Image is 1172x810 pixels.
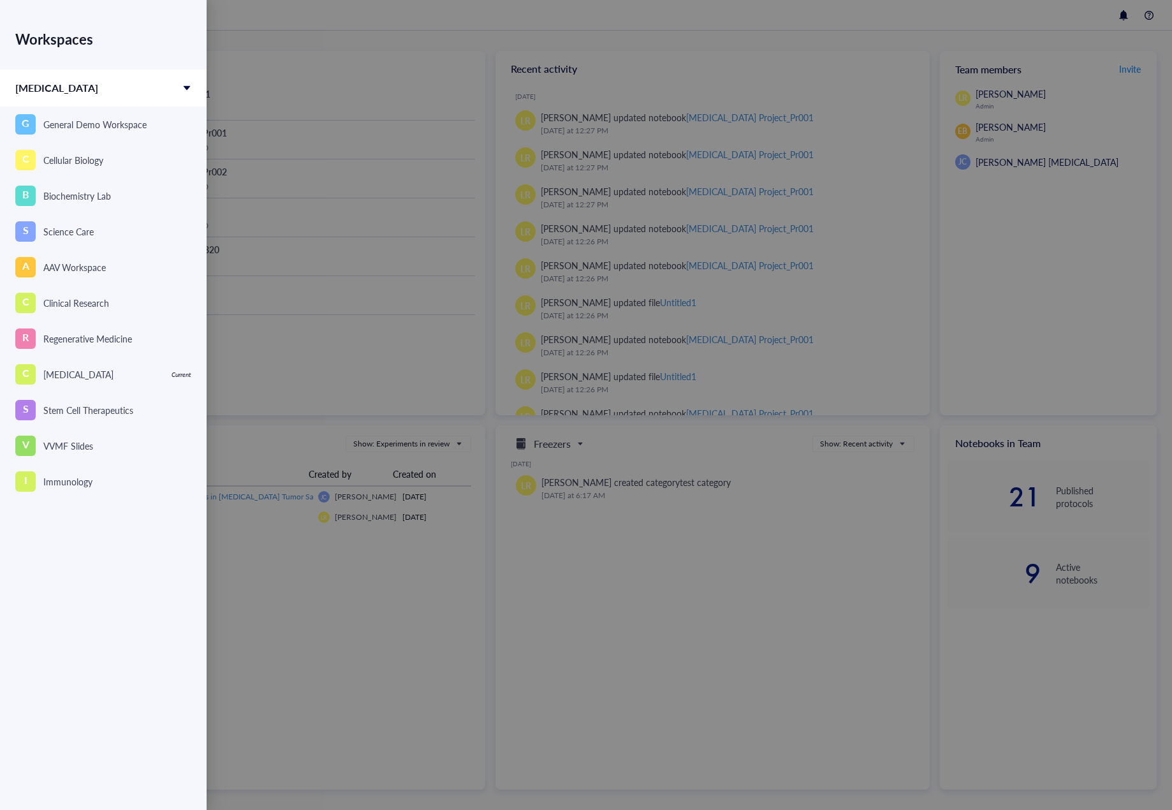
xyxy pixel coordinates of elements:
[22,151,29,166] span: C
[15,21,191,57] div: Workspaces
[24,472,27,488] span: I
[22,258,29,274] span: A
[43,367,114,381] div: [MEDICAL_DATA]
[43,225,94,239] div: Science Care
[43,117,147,131] div: General Demo Workspace
[43,189,111,203] div: Biochemistry Lab
[15,80,98,95] span: [MEDICAL_DATA]
[22,436,29,452] span: V
[43,153,103,167] div: Cellular Biology
[43,475,92,489] div: Immunology
[43,260,106,274] div: AAV Workspace
[22,365,29,381] span: C
[43,439,93,453] div: VVMF Slides
[172,371,191,378] div: Current
[22,329,29,345] span: R
[22,293,29,309] span: C
[43,403,133,417] div: Stem Cell Therapeutics
[22,186,29,202] span: B
[22,115,29,131] span: G
[23,222,29,238] span: S
[23,401,29,416] span: S
[43,296,109,310] div: Clinical Research
[43,332,132,346] div: Regenerative Medicine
